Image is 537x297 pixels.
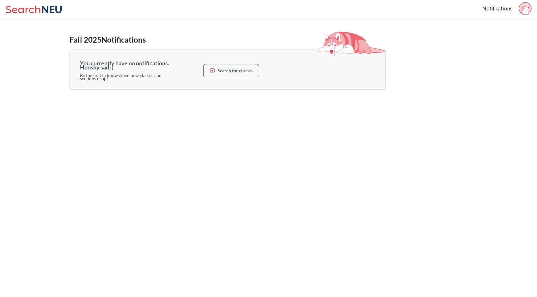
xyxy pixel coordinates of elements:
button: Search for classes [203,64,259,77]
b: Fall 2025 Notifications [70,35,146,44]
b: Search for classes [217,69,253,72]
b: You currently have no notifications. Hoosky sad :( [80,60,169,71]
div: Be the first to know when new classes and sections drop! [80,74,170,80]
a: Notifications [482,5,513,12]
